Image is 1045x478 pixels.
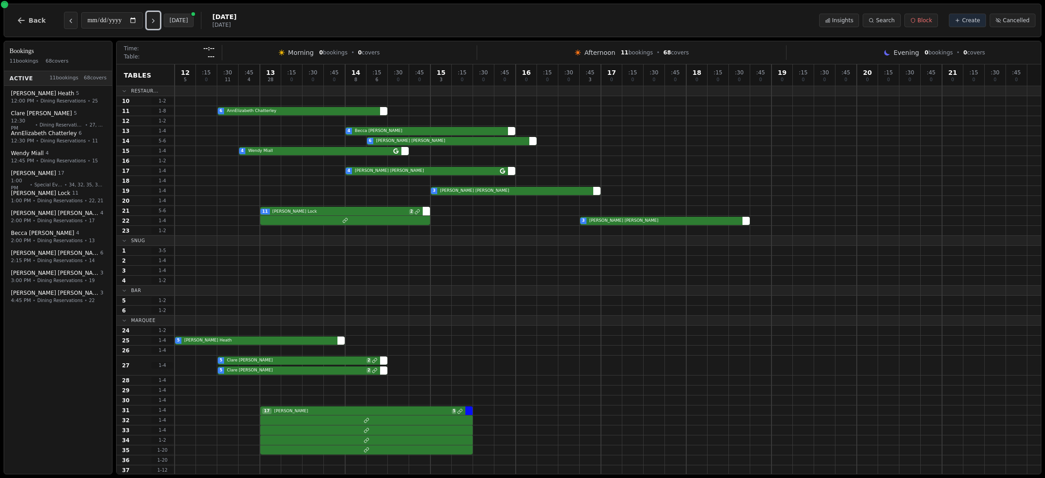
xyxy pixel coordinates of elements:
span: 0 [674,78,677,82]
span: • [84,217,87,224]
span: 0 [503,78,506,82]
span: [PERSON_NAME] Heath [11,90,74,97]
span: --:-- [203,45,215,52]
span: 6 [122,307,126,314]
span: 0 [482,78,485,82]
span: Dining Reservations [37,217,83,224]
button: Next day [146,12,160,29]
span: 5 [220,357,222,364]
span: 11 [92,137,98,144]
span: 1 - 4 [151,362,173,369]
span: • [88,137,90,144]
span: 1 - 4 [151,387,173,394]
button: [PERSON_NAME] [PERSON_NAME]33:00 PM•Dining Reservations•19 [6,266,110,288]
span: Special Events [34,181,63,188]
span: 0 [759,78,762,82]
span: [PERSON_NAME] Lock [11,190,70,197]
span: : 30 [308,70,317,75]
span: • [64,181,67,188]
span: 0 [525,78,527,82]
span: 68 covers [46,58,68,65]
button: AnnElizabeth Chatterley612:30 PM•Dining Reservations•11 [6,127,110,148]
span: : 30 [223,70,232,75]
span: 30 [122,397,130,404]
span: Insights [832,17,854,24]
span: • [33,297,35,304]
span: • [30,181,33,188]
span: 2 [366,358,371,363]
button: Search [863,14,900,27]
span: 4 [241,148,244,154]
span: [DATE] [212,12,236,21]
span: • [33,217,35,224]
svg: Google booking [500,168,505,174]
span: Afternoon [584,48,615,57]
span: : 30 [394,70,402,75]
span: 4 [347,168,350,174]
span: : 30 [564,70,573,75]
span: 1 - 4 [151,177,173,184]
span: 11 bookings [49,74,78,82]
span: Becca [PERSON_NAME] [353,128,505,134]
span: 0 [951,78,954,82]
span: : 15 [628,70,637,75]
span: • [33,257,35,264]
span: Cancelled [1003,17,1030,24]
span: : 45 [1012,70,1021,75]
span: 1:00 PM [11,177,28,192]
span: 0 [887,78,890,82]
span: 13 [89,237,95,244]
span: 0 [610,78,613,82]
span: 0 [333,78,336,82]
span: [PERSON_NAME] [PERSON_NAME] [587,218,740,224]
span: : 45 [330,70,338,75]
span: : 15 [884,70,893,75]
svg: Google booking [393,148,399,154]
span: Dining Reservations [37,277,83,284]
span: 0 [567,78,570,82]
span: 0 [290,78,293,82]
span: : 45 [244,70,253,75]
span: AnnElizabeth Chatterley [11,130,77,137]
span: 3 [100,269,103,277]
span: 6 [376,78,378,82]
span: 22 [122,217,130,224]
span: 3 [589,78,591,82]
span: Bar [131,287,141,294]
span: 1 [122,247,126,254]
span: 11 [122,107,130,115]
span: 1 - 2 [151,307,173,314]
span: covers [358,49,380,56]
span: : 15 [372,70,381,75]
span: Dining Reservations [39,121,83,128]
span: : 45 [415,70,424,75]
span: : 15 [202,70,210,75]
button: Previous day [64,12,78,29]
span: 19 [122,187,130,195]
span: 0 [781,78,783,82]
span: 18 [693,69,701,76]
span: : 45 [927,70,935,75]
span: [PERSON_NAME] Lock [271,209,409,215]
span: • [33,197,35,204]
button: Insights [819,14,859,27]
span: : 30 [735,70,743,75]
span: Snug [131,237,145,244]
button: Back [10,10,53,31]
button: Wendy Miall412:45 PM•Dining Reservations•15 [6,146,110,168]
span: : 30 [991,70,999,75]
span: 3:00 PM [11,277,31,284]
span: • [88,98,90,104]
span: 5 [220,367,222,374]
span: : 30 [905,70,914,75]
span: 11 [72,190,78,197]
button: Cancelled [990,14,1035,27]
span: 2 [366,368,371,373]
span: 0 [972,78,975,82]
span: 6 [100,249,103,257]
span: 0 [418,78,421,82]
span: : 45 [756,70,765,75]
span: 31 [122,407,130,414]
span: [PERSON_NAME] [PERSON_NAME] [11,269,98,277]
span: : 30 [820,70,829,75]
